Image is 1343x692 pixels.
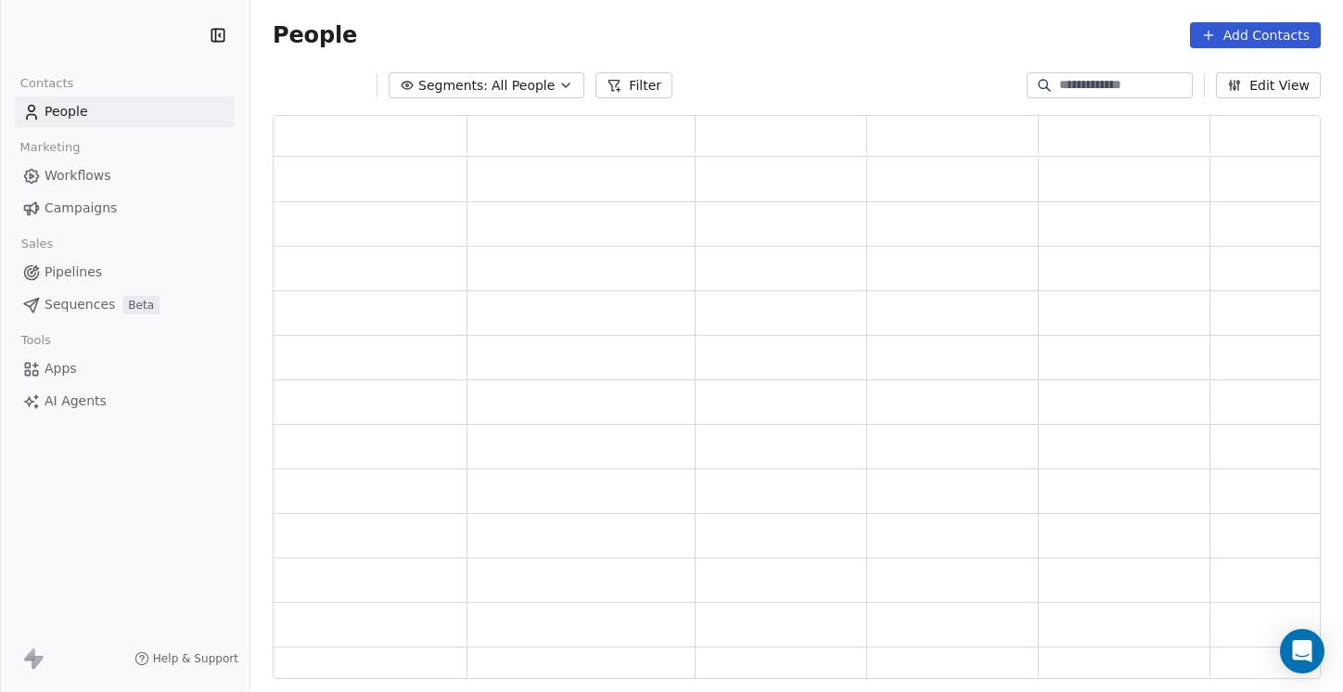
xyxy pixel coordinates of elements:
span: Tools [13,327,58,354]
a: People [15,96,235,127]
a: AI Agents [15,386,235,416]
span: Workflows [45,166,111,186]
span: All People [492,76,555,96]
span: Sequences [45,295,115,314]
a: Help & Support [134,651,238,666]
button: Add Contacts [1190,22,1321,48]
span: People [45,102,88,122]
div: Open Intercom Messenger [1280,629,1324,673]
button: Edit View [1216,72,1321,98]
span: Sales [13,230,61,258]
span: People [273,21,357,49]
a: Apps [15,353,235,384]
span: Help & Support [153,651,238,666]
span: Marketing [12,134,88,161]
span: AI Agents [45,391,107,411]
span: Apps [45,359,77,378]
a: Pipelines [15,257,235,288]
span: Contacts [12,70,82,97]
span: Segments: [418,76,488,96]
span: Pipelines [45,263,102,282]
a: Workflows [15,160,235,191]
span: Campaigns [45,199,117,218]
a: Campaigns [15,193,235,224]
span: Beta [122,296,160,314]
button: Filter [595,72,672,98]
a: SequencesBeta [15,289,235,320]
